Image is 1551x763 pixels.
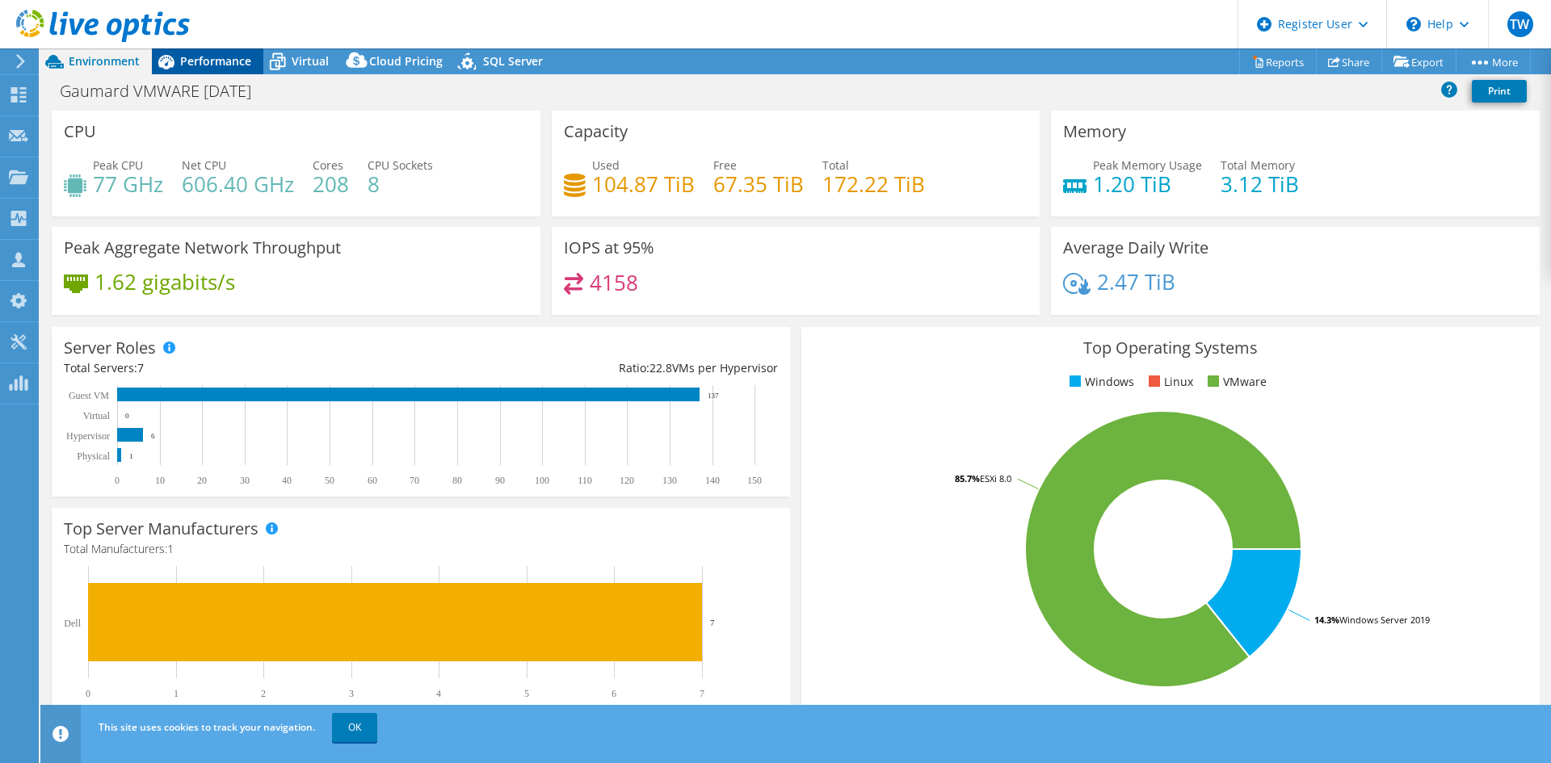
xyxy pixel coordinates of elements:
[1221,157,1295,173] span: Total Memory
[64,123,96,140] h3: CPU
[64,339,156,357] h3: Server Roles
[1316,49,1382,74] a: Share
[1339,614,1430,626] tspan: Windows Server 2019
[313,175,349,193] h4: 208
[452,475,462,486] text: 80
[1204,373,1267,391] li: VMware
[93,157,143,173] span: Peak CPU
[564,123,628,140] h3: Capacity
[1239,49,1317,74] a: Reports
[1145,373,1193,391] li: Linux
[129,452,133,460] text: 1
[64,540,778,558] h4: Total Manufacturers:
[1381,49,1456,74] a: Export
[612,688,616,699] text: 6
[662,475,677,486] text: 130
[182,157,226,173] span: Net CPU
[349,688,354,699] text: 3
[747,475,762,486] text: 150
[69,390,109,401] text: Guest VM
[649,360,672,375] span: 22.8
[64,618,81,629] text: Dell
[1097,273,1175,291] h4: 2.47 TiB
[64,359,421,377] div: Total Servers:
[713,175,804,193] h4: 67.35 TiB
[86,688,90,699] text: 0
[53,82,276,100] h1: Gaumard VMWARE [DATE]
[64,239,341,257] h3: Peak Aggregate Network Throughput
[592,157,620,173] span: Used
[1066,373,1134,391] li: Windows
[705,475,720,486] text: 140
[69,53,140,69] span: Environment
[261,688,266,699] text: 2
[282,475,292,486] text: 40
[410,475,419,486] text: 70
[620,475,634,486] text: 120
[155,475,165,486] text: 10
[1314,614,1339,626] tspan: 14.3%
[115,475,120,486] text: 0
[83,410,111,421] text: Virtual
[368,175,433,193] h4: 8
[1093,175,1202,193] h4: 1.20 TiB
[436,688,441,699] text: 4
[710,618,715,627] text: 7
[564,239,654,257] h3: IOPS at 95%
[95,273,235,291] h4: 1.62 gigabits/s
[495,475,505,486] text: 90
[180,53,251,69] span: Performance
[590,274,638,291] h4: 4158
[369,53,443,69] span: Cloud Pricing
[1063,239,1208,257] h3: Average Daily Write
[592,175,695,193] h4: 104.87 TiB
[313,157,343,173] span: Cores
[1507,11,1533,37] span: TW
[713,157,737,173] span: Free
[955,472,980,484] tspan: 85.7%
[332,713,377,742] a: OK
[700,688,704,699] text: 7
[125,412,129,420] text: 0
[368,475,377,486] text: 60
[93,175,163,193] h4: 77 GHz
[524,688,529,699] text: 5
[421,359,778,377] div: Ratio: VMs per Hypervisor
[1063,123,1126,140] h3: Memory
[1456,49,1531,74] a: More
[151,432,155,440] text: 6
[137,360,144,375] span: 7
[535,475,549,486] text: 100
[1221,175,1299,193] h4: 3.12 TiB
[980,472,1011,484] tspan: ESXi 8.0
[66,430,110,442] text: Hypervisor
[1406,17,1421,31] svg: \n
[167,541,174,556] span: 1
[822,175,925,193] h4: 172.22 TiB
[240,475,250,486] text: 30
[813,339,1528,357] h3: Top Operating Systems
[197,475,207,486] text: 20
[368,157,433,173] span: CPU Sockets
[292,53,329,69] span: Virtual
[64,520,258,538] h3: Top Server Manufacturers
[708,392,719,400] text: 137
[1093,157,1202,173] span: Peak Memory Usage
[99,720,315,734] span: This site uses cookies to track your navigation.
[578,475,592,486] text: 110
[1472,80,1527,103] a: Print
[77,451,110,462] text: Physical
[174,688,179,699] text: 1
[822,157,849,173] span: Total
[483,53,543,69] span: SQL Server
[182,175,294,193] h4: 606.40 GHz
[325,475,334,486] text: 50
